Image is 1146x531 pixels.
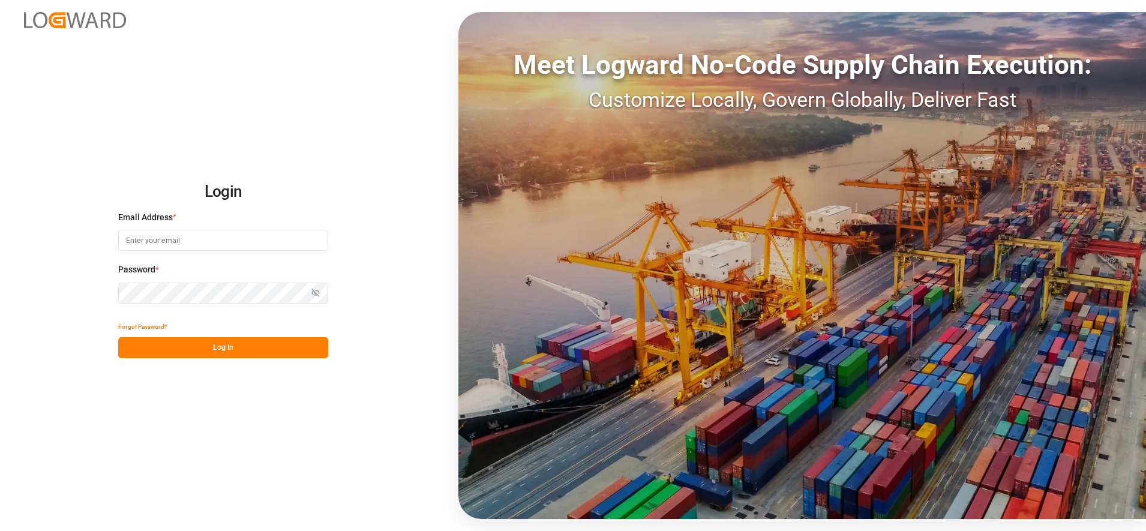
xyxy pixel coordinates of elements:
[118,337,328,358] button: Log In
[118,316,167,337] button: Forgot Password?
[118,263,155,276] span: Password
[24,12,126,28] img: Logward_new_orange.png
[118,173,328,211] h2: Login
[458,85,1146,115] div: Customize Locally, Govern Globally, Deliver Fast
[118,211,173,224] span: Email Address
[118,230,328,251] input: Enter your email
[458,45,1146,85] div: Meet Logward No-Code Supply Chain Execution:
